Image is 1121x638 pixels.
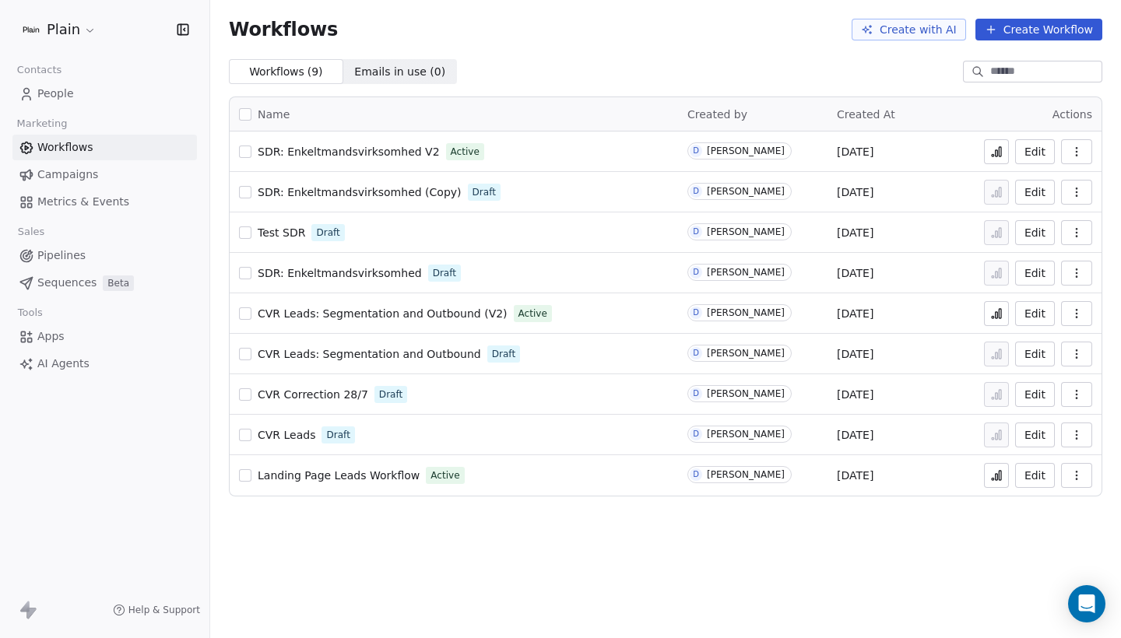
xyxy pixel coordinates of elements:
[707,388,785,399] div: [PERSON_NAME]
[103,275,134,291] span: Beta
[12,351,197,377] a: AI Agents
[10,112,74,135] span: Marketing
[837,265,873,281] span: [DATE]
[693,226,699,238] div: D
[693,468,699,481] div: D
[37,356,90,372] span: AI Agents
[258,145,440,158] span: SDR: Enkeltmandsvirksomhed V2
[258,107,290,123] span: Name
[837,306,873,321] span: [DATE]
[12,324,197,349] a: Apps
[687,108,747,121] span: Created by
[837,184,873,200] span: [DATE]
[1015,422,1055,447] button: Edit
[707,348,785,359] div: [PERSON_NAME]
[693,145,699,157] div: D
[258,186,462,198] span: SDR: Enkeltmandsvirksomhed (Copy)
[852,19,966,40] button: Create with AI
[258,429,315,441] span: CVR Leads
[837,144,873,159] span: [DATE]
[258,307,508,320] span: CVR Leads: Segmentation and Outbound (V2)
[258,388,368,401] span: CVR Correction 28/7
[707,186,785,197] div: [PERSON_NAME]
[258,346,481,362] a: CVR Leads: Segmentation and Outbound
[1068,585,1105,622] div: Open Intercom Messenger
[837,468,873,483] span: [DATE]
[707,226,785,237] div: [PERSON_NAME]
[693,347,699,359] div: D
[693,185,699,198] div: D
[113,604,200,616] a: Help & Support
[518,307,547,321] span: Active
[258,468,420,483] a: Landing Page Leads Workflow
[707,145,785,156] div: [PERSON_NAME]
[1015,382,1055,407] button: Edit
[258,348,481,360] span: CVR Leads: Segmentation and Outbound
[837,346,873,362] span: [DATE]
[837,225,873,240] span: [DATE]
[430,468,459,482] span: Active
[693,387,699,400] div: D
[1052,108,1092,121] span: Actions
[451,145,480,159] span: Active
[707,429,785,440] div: [PERSON_NAME]
[1015,301,1055,326] button: Edit
[258,265,422,281] a: SDR: Enkeltmandsvirksomhed
[12,162,197,188] a: Campaigns
[1015,261,1055,286] button: Edit
[354,64,445,80] span: Emails in use ( 0 )
[258,225,305,240] a: Test SDR
[258,226,305,239] span: Test SDR
[1015,342,1055,366] button: Edit
[10,58,69,82] span: Contacts
[693,428,699,440] div: D
[128,604,200,616] span: Help & Support
[693,307,699,319] div: D
[19,16,100,43] button: Plain
[1015,220,1055,245] button: Edit
[707,469,785,480] div: [PERSON_NAME]
[12,243,197,268] a: Pipelines
[837,387,873,402] span: [DATE]
[258,144,440,159] a: SDR: Enkeltmandsvirksomhed V2
[473,185,496,199] span: Draft
[11,301,49,324] span: Tools
[37,275,97,291] span: Sequences
[326,428,350,442] span: Draft
[37,247,86,264] span: Pipelines
[37,328,65,345] span: Apps
[258,267,422,279] span: SDR: Enkeltmandsvirksomhed
[707,267,785,278] div: [PERSON_NAME]
[433,266,456,280] span: Draft
[837,108,895,121] span: Created At
[258,184,462,200] a: SDR: Enkeltmandsvirksomhed (Copy)
[12,135,197,160] a: Workflows
[12,189,197,215] a: Metrics & Events
[1015,139,1055,164] button: Edit
[1015,180,1055,205] button: Edit
[37,167,98,183] span: Campaigns
[693,266,699,279] div: D
[37,194,129,210] span: Metrics & Events
[258,306,508,321] a: CVR Leads: Segmentation and Outbound (V2)
[837,427,873,443] span: [DATE]
[258,469,420,482] span: Landing Page Leads Workflow
[37,86,74,102] span: People
[707,307,785,318] div: [PERSON_NAME]
[258,387,368,402] a: CVR Correction 28/7
[492,347,515,361] span: Draft
[12,270,197,296] a: SequencesBeta
[22,20,40,39] img: Plain-Logo-Tile.png
[975,19,1102,40] button: Create Workflow
[1015,463,1055,488] button: Edit
[258,427,315,443] a: CVR Leads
